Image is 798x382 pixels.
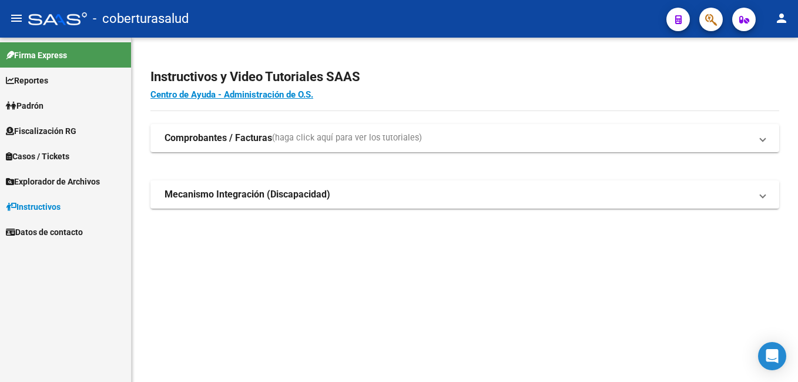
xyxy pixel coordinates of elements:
span: Explorador de Archivos [6,175,100,188]
strong: Mecanismo Integración (Discapacidad) [165,188,330,201]
span: Instructivos [6,200,61,213]
mat-icon: person [774,11,789,25]
mat-icon: menu [9,11,24,25]
div: Open Intercom Messenger [758,342,786,370]
span: Reportes [6,74,48,87]
span: Padrón [6,99,43,112]
span: - coberturasalud [93,6,189,32]
a: Centro de Ayuda - Administración de O.S. [150,89,313,100]
span: (haga click aquí para ver los tutoriales) [272,132,422,145]
span: Fiscalización RG [6,125,76,138]
strong: Comprobantes / Facturas [165,132,272,145]
mat-expansion-panel-header: Comprobantes / Facturas(haga click aquí para ver los tutoriales) [150,124,779,152]
span: Firma Express [6,49,67,62]
span: Casos / Tickets [6,150,69,163]
span: Datos de contacto [6,226,83,239]
mat-expansion-panel-header: Mecanismo Integración (Discapacidad) [150,180,779,209]
h2: Instructivos y Video Tutoriales SAAS [150,66,779,88]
